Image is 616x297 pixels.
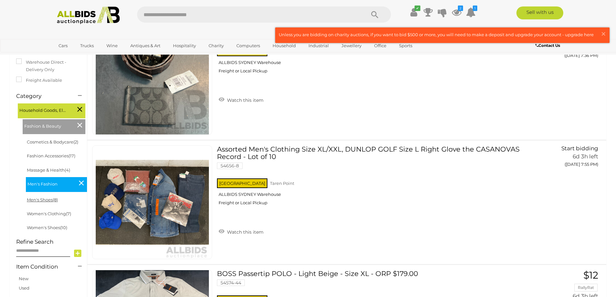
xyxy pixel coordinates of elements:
a: Trucks [76,40,98,51]
a: Men's Shoes(8) [27,197,58,202]
span: (8) [53,197,58,202]
a: Sports [395,40,416,51]
a: Watch this item [217,95,265,104]
a: Fashion Accessories(17) [27,153,75,158]
b: Contact Us [535,43,560,48]
span: × [600,27,606,40]
a: ✔ [409,6,419,18]
span: (4) [65,167,70,173]
h4: Refine Search [16,239,85,245]
a: Watch this item [217,227,265,236]
a: Massage & Health(4) [27,167,70,173]
span: Household Goods, Electricals & Hobbies [19,105,68,114]
a: Cars [54,40,72,51]
span: (2) [73,139,78,144]
span: Start bidding [561,145,598,152]
a: Contact Us [535,42,562,49]
a: Hospitality [169,40,200,51]
a: Wine [102,40,122,51]
a: Charity [204,40,228,51]
a: Household [268,40,300,51]
span: Watch this item [225,97,264,103]
i: 1 [473,5,477,11]
span: Fashion & Beauty [24,121,73,130]
a: $3 [PERSON_NAME] 6d 2h left ([DATE] 7:36 PM) [525,21,600,61]
i: 2 [458,5,463,11]
span: (7) [66,211,71,216]
a: Women's Clothing(7) [27,211,71,216]
img: 54574-67a.jpeg [96,21,209,134]
a: Jewellery [337,40,366,51]
i: ✔ [415,5,420,11]
span: $12 [583,269,598,281]
span: Men's Fashion [27,179,76,188]
img: 54656-8a.jpeg [96,146,209,259]
h4: Item Condition [16,264,68,270]
a: Antiques & Art [126,40,165,51]
label: Warehouse Direct - Delivery Only [16,58,81,74]
a: Cosmetics & Bodycare(2) [27,139,78,144]
a: 2 [452,6,461,18]
a: Assorted Men's Clothing Size XL/XXL, DUNLOP GOLF Size L Right Glove the CASANOVAS Record - Lot of... [222,145,515,210]
a: Computers [232,40,264,51]
button: Search [359,6,391,23]
span: Watch this item [225,229,264,235]
img: Allbids.com.au [53,6,124,24]
a: Start bidding 6d 3h left ([DATE] 7:55 PM) [525,145,600,171]
span: (17) [69,153,75,158]
a: Office [370,40,391,51]
a: [GEOGRAPHIC_DATA] [54,51,109,62]
label: Freight Available [16,77,62,84]
a: New [19,276,28,281]
a: Used [19,285,29,291]
a: Industrial [304,40,333,51]
a: Sell with us [516,6,563,19]
a: COACH Charcoal Slim Money Clip Billfold [PERSON_NAME] & [PERSON_NAME] Belt 54574-67 [GEOGRAPHIC_D... [222,21,515,79]
h4: Category [16,93,68,99]
a: Women's Shoes(10) [27,225,67,230]
a: 1 [466,6,476,18]
span: (10) [60,225,67,230]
